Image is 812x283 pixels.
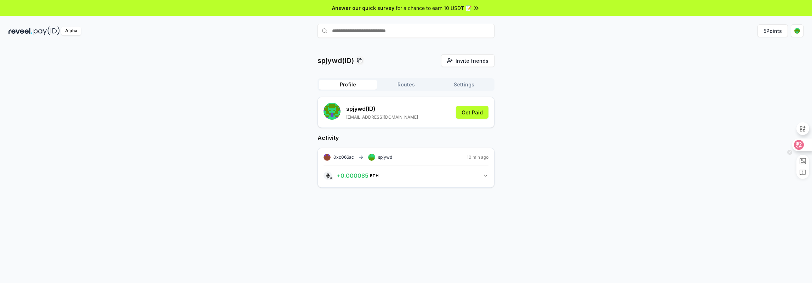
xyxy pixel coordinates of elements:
p: spjywd(ID) [318,56,354,66]
span: 10 min ago [467,154,488,160]
p: spjywd (ID) [346,104,418,113]
span: spjywd [378,154,392,160]
p: [EMAIL_ADDRESS][DOMAIN_NAME] [346,114,418,120]
span: for a chance to earn 10 USDT 📝 [396,4,471,12]
button: Profile [319,80,377,90]
button: Invite friends [441,54,494,67]
span: 0xc066ac [333,154,354,160]
button: Get Paid [456,106,488,119]
img: logo.png [329,176,333,180]
img: pay_id [34,27,60,35]
span: Answer our quick survey [332,4,394,12]
button: 5Points [757,24,788,37]
img: logo.png [324,171,332,180]
span: Invite friends [456,57,488,64]
img: reveel_dark [8,27,32,35]
button: Settings [435,80,493,90]
h2: Activity [318,134,494,142]
div: Alpha [61,27,81,35]
button: +0.000085ETH [324,170,488,182]
button: Routes [377,80,435,90]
